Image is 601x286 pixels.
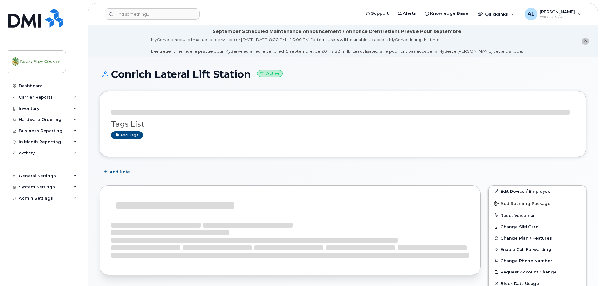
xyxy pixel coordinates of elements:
[489,232,586,244] button: Change Plan / Features
[489,210,586,221] button: Reset Voicemail
[489,244,586,255] button: Enable Call Forwarding
[100,69,586,80] h1: Conrich Lateral Lift Station
[111,131,143,139] a: Add tags
[151,37,523,54] div: MyServe scheduled maintenance will occur [DATE][DATE] 8:00 PM - 10:00 PM Eastern. Users will be u...
[257,70,283,77] small: Active
[111,120,575,128] h3: Tags List
[501,236,552,240] span: Change Plan / Features
[489,266,586,278] button: Request Account Change
[494,201,550,207] span: Add Roaming Package
[582,38,589,45] button: close notification
[489,186,586,197] a: Edit Device / Employee
[110,169,130,175] span: Add Note
[501,247,551,252] span: Enable Call Forwarding
[213,28,461,35] div: September Scheduled Maintenance Announcement / Annonce D'entretient Prévue Pour septembre
[489,221,586,232] button: Change SIM Card
[489,255,586,266] button: Change Phone Number
[100,166,135,178] button: Add Note
[489,197,586,210] button: Add Roaming Package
